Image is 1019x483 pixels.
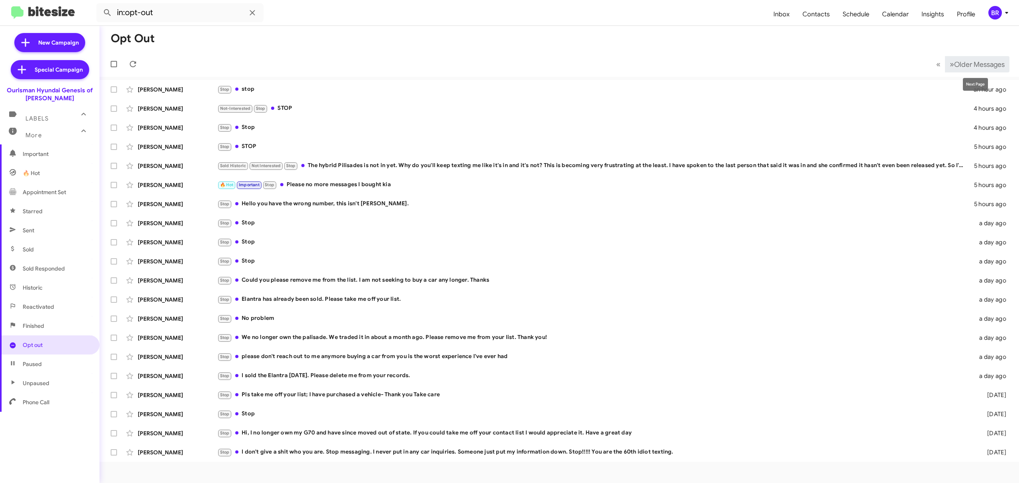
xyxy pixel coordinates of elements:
[972,448,1013,456] div: [DATE]
[138,162,217,170] div: [PERSON_NAME]
[220,430,230,436] span: Stop
[972,238,1013,246] div: a day ago
[220,220,230,226] span: Stop
[23,245,34,253] span: Sold
[23,265,65,273] span: Sold Responded
[23,303,54,311] span: Reactivated
[138,219,217,227] div: [PERSON_NAME]
[220,335,230,340] span: Stop
[972,334,1013,342] div: a day ago
[217,161,972,170] div: The hybrid Pilisades is not in yet. Why do you'll keep texting me like it's in and it's not? This...
[239,182,260,187] span: Important
[138,296,217,304] div: [PERSON_NAME]
[972,200,1013,208] div: 5 hours ago
[767,3,796,26] a: Inbox
[972,429,1013,437] div: [DATE]
[217,123,972,132] div: Stop
[138,315,217,323] div: [PERSON_NAME]
[954,60,1005,69] span: Older Messages
[286,163,296,168] span: Stop
[138,124,217,132] div: [PERSON_NAME]
[138,429,217,437] div: [PERSON_NAME]
[138,448,217,456] div: [PERSON_NAME]
[876,3,915,26] a: Calendar
[138,181,217,189] div: [PERSON_NAME]
[14,33,85,52] a: New Campaign
[950,59,954,69] span: »
[252,163,281,168] span: Not Interested
[972,257,1013,265] div: a day ago
[220,259,230,264] span: Stop
[265,182,274,187] span: Stop
[217,428,972,438] div: Hi, I no longer own my G70 and have since moved out of state. If you could take me off your conta...
[138,353,217,361] div: [PERSON_NAME]
[220,316,230,321] span: Stop
[217,295,972,304] div: Elantra has already been sold. Please take me off your list.
[972,124,1013,132] div: 4 hours ago
[23,188,66,196] span: Appointment Set
[220,450,230,455] span: Stop
[217,333,972,342] div: We no longer own the palisade. We traded it in about a month ago. Please remove me from your list...
[11,60,89,79] a: Special Campaign
[972,105,1013,113] div: 4 hours ago
[972,353,1013,361] div: a day ago
[217,85,972,94] div: stop
[138,105,217,113] div: [PERSON_NAME]
[23,207,43,215] span: Starred
[217,314,972,323] div: No problem
[217,390,972,399] div: Pls take me off your list; I have purchased a vehicle- Thank you Take care
[972,410,1013,418] div: [DATE]
[138,277,217,284] div: [PERSON_NAME]
[35,66,83,74] span: Special Campaign
[220,87,230,92] span: Stop
[972,372,1013,380] div: a day ago
[988,6,1002,19] div: BR
[217,352,972,361] div: please don't reach out to me anymore buying a car from you is the worst experience I've ever had
[217,371,972,380] div: I sold the Elantra [DATE]. Please delete me from your records.
[138,391,217,399] div: [PERSON_NAME]
[217,199,972,208] div: Hello you have the wrong number, this isn't [PERSON_NAME].
[915,3,951,26] a: Insights
[217,218,972,228] div: Stop
[25,132,42,139] span: More
[217,448,972,457] div: I don't give a shit who you are. Stop messaging. I never put in any car inquiries. Someone just p...
[951,3,982,26] a: Profile
[138,86,217,93] div: [PERSON_NAME]
[25,115,49,122] span: Labels
[220,201,230,206] span: Stop
[972,162,1013,170] div: 5 hours ago
[217,276,972,285] div: Could you please remove me from the list. I am not seeking to buy a car any longer. Thanks
[138,410,217,418] div: [PERSON_NAME]
[96,3,264,22] input: Search
[220,297,230,302] span: Stop
[217,409,972,419] div: Stop
[138,143,217,151] div: [PERSON_NAME]
[138,257,217,265] div: [PERSON_NAME]
[972,391,1013,399] div: [DATE]
[982,6,1010,19] button: BR
[138,334,217,342] div: [PERSON_NAME]
[23,322,44,330] span: Finished
[220,125,230,130] span: Stop
[23,226,34,234] span: Sent
[220,182,234,187] span: 🔥 Hot
[23,379,49,387] span: Unpaused
[963,78,988,91] div: Next Page
[23,150,90,158] span: Important
[972,296,1013,304] div: a day ago
[217,180,972,189] div: Please no more messages I bought kia
[220,278,230,283] span: Stop
[972,277,1013,284] div: a day ago
[931,56,945,72] button: Previous
[220,392,230,397] span: Stop
[220,106,251,111] span: Not-Interested
[972,143,1013,151] div: 5 hours ago
[936,59,941,69] span: «
[220,240,230,245] span: Stop
[972,181,1013,189] div: 5 hours ago
[138,372,217,380] div: [PERSON_NAME]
